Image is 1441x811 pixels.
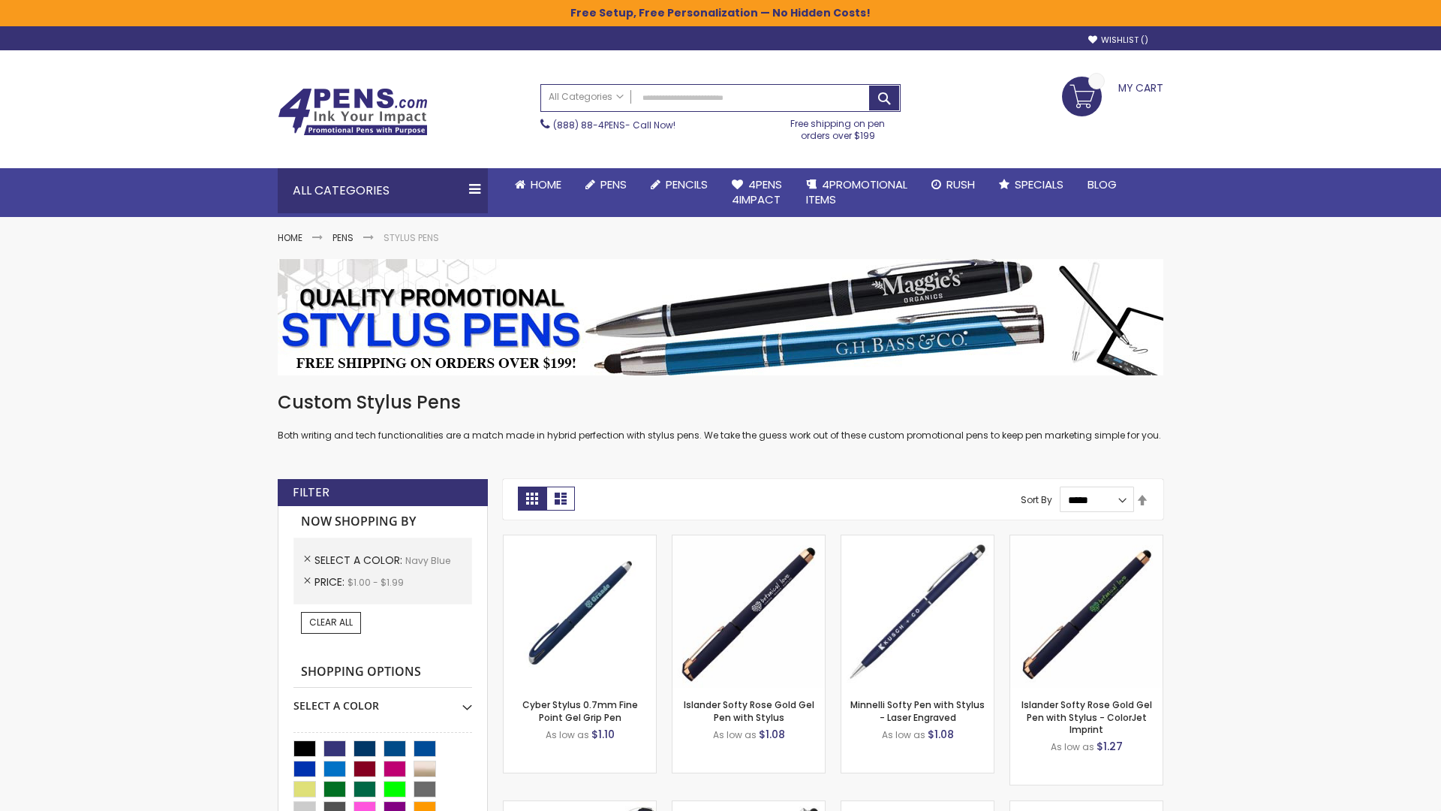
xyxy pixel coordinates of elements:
strong: Grid [518,487,546,511]
a: 4Pens4impact [720,168,794,217]
span: Navy Blue [405,554,450,567]
span: As low as [546,728,589,741]
span: As low as [882,728,925,741]
span: Select A Color [314,553,405,568]
a: Clear All [301,612,361,633]
span: $1.08 [759,727,785,742]
div: Free shipping on pen orders over $199 [775,112,901,142]
img: Minnelli Softy Pen with Stylus - Laser Engraved-Navy Blue [841,535,994,688]
img: Islander Softy Rose Gold Gel Pen with Stylus - ColorJet Imprint-Navy Blue [1010,535,1163,688]
span: - Call Now! [553,119,675,131]
span: All Categories [549,91,624,103]
div: All Categories [278,168,488,213]
img: Stylus Pens [278,259,1163,375]
a: Rush [919,168,987,201]
strong: Stylus Pens [384,231,439,244]
span: Specials [1015,176,1063,192]
strong: Now Shopping by [293,506,472,538]
img: Cyber Stylus 0.7mm Fine Point Gel Grip Pen-Navy Blue [504,535,656,688]
span: Clear All [309,616,353,629]
span: Pencils [666,176,708,192]
span: $1.08 [928,727,954,742]
a: Blog [1075,168,1129,201]
span: Rush [946,176,975,192]
a: Islander Softy Rose Gold Gel Pen with Stylus - ColorJet Imprint-Navy Blue [1010,535,1163,547]
a: Cyber Stylus 0.7mm Fine Point Gel Grip Pen [522,698,638,723]
span: Pens [600,176,627,192]
a: Islander Softy Rose Gold Gel Pen with Stylus - ColorJet Imprint [1021,698,1152,735]
a: Pens [573,168,639,201]
span: 4PROMOTIONAL ITEMS [806,176,907,207]
span: Price [314,574,347,589]
a: Islander Softy Rose Gold Gel Pen with Stylus-Navy Blue [672,535,825,547]
a: Home [278,231,302,244]
a: Home [503,168,573,201]
a: Islander Softy Rose Gold Gel Pen with Stylus [684,698,814,723]
a: Minnelli Softy Pen with Stylus - Laser Engraved [850,698,985,723]
a: 4PROMOTIONALITEMS [794,168,919,217]
a: Wishlist [1088,35,1148,46]
a: Specials [987,168,1075,201]
a: Pencils [639,168,720,201]
span: $1.00 - $1.99 [347,576,404,589]
img: 4Pens Custom Pens and Promotional Products [278,88,428,136]
a: Cyber Stylus 0.7mm Fine Point Gel Grip Pen-Navy Blue [504,535,656,547]
a: Minnelli Softy Pen with Stylus - Laser Engraved-Navy Blue [841,535,994,547]
span: $1.10 [591,727,615,742]
strong: Filter [293,484,329,501]
span: Blog [1088,176,1117,192]
div: Select A Color [293,688,472,713]
span: $1.27 [1097,739,1123,754]
img: Islander Softy Rose Gold Gel Pen with Stylus-Navy Blue [672,535,825,688]
span: Home [531,176,561,192]
a: All Categories [541,85,631,110]
label: Sort By [1021,493,1052,506]
h1: Custom Stylus Pens [278,390,1163,415]
strong: Shopping Options [293,656,472,689]
span: As low as [713,728,757,741]
span: As low as [1051,740,1094,753]
div: Both writing and tech functionalities are a match made in hybrid perfection with stylus pens. We ... [278,390,1163,442]
a: (888) 88-4PENS [553,119,625,131]
a: Pens [332,231,353,244]
span: 4Pens 4impact [732,176,782,207]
